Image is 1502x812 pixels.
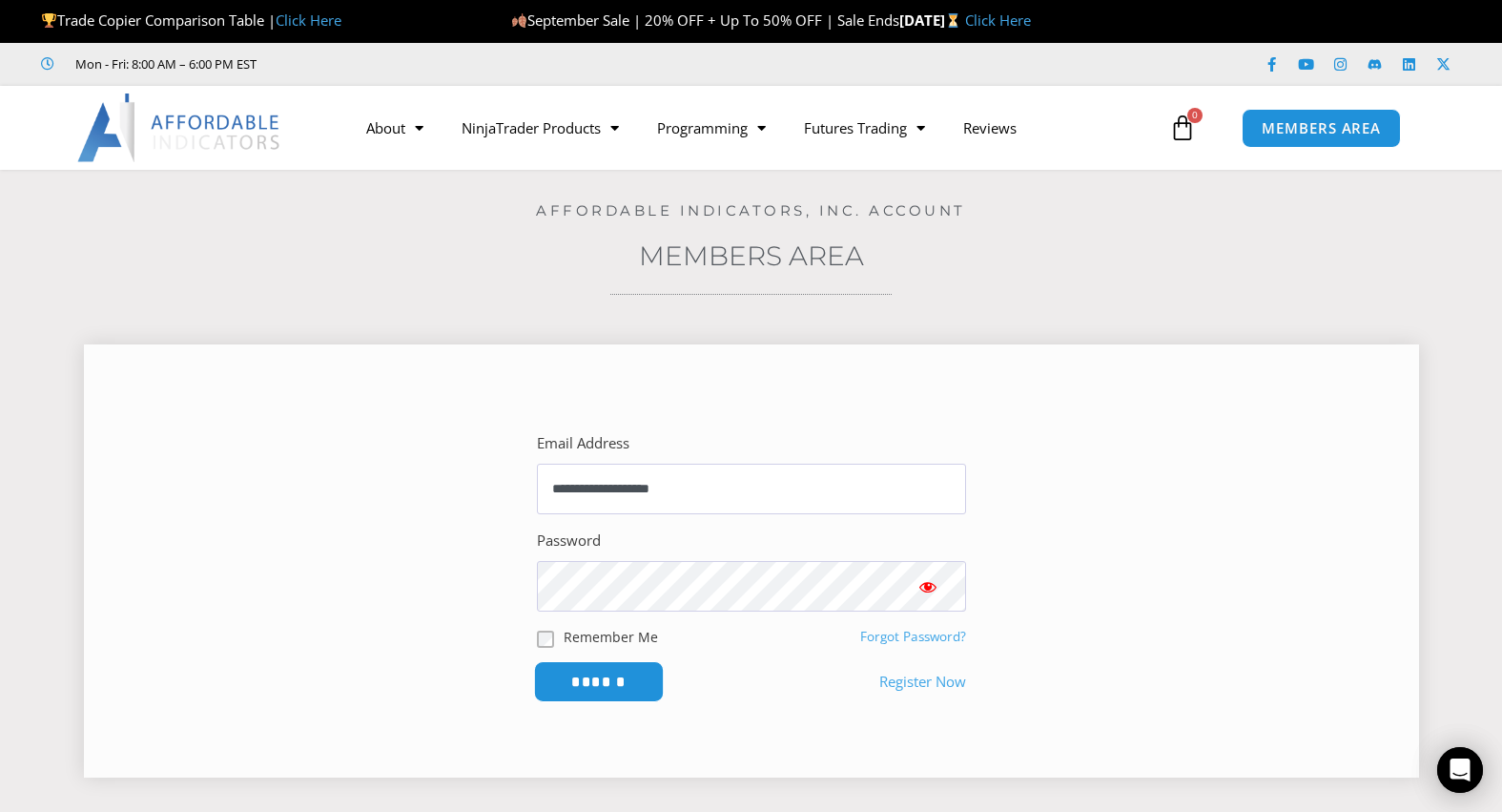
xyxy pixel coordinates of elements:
button: Show password [890,561,966,612]
a: About [347,106,442,150]
span: 0 [1187,108,1203,123]
a: Members Area [639,239,864,272]
label: Password [537,528,601,554]
a: Affordable Indicators, Inc. Account [536,201,966,219]
div: Open Intercom Messenger [1437,747,1483,793]
a: Click Here [276,10,341,30]
iframe: Customer reviews powered by Trustpilot [283,54,569,73]
label: Email Address [537,430,629,457]
img: ⏳ [946,13,960,28]
img: LogoAI | Affordable Indicators – NinjaTrader [77,94,282,162]
a: Forgot Password? [860,628,966,645]
span: Mon - Fri: 8:00 AM – 6:00 PM EST [71,52,257,75]
span: Trade Copier Comparison Table | [41,10,341,30]
label: Remember Me [564,627,658,647]
a: MEMBERS AREA [1242,109,1401,148]
a: NinjaTrader Products [442,106,638,150]
a: Click Here [965,10,1031,30]
nav: Menu [347,106,1164,150]
span: September Sale | 20% OFF + Up To 50% OFF | Sale Ends [511,10,899,30]
a: Futures Trading [785,106,944,150]
img: 🍂 [512,13,526,28]
a: Reviews [944,106,1036,150]
img: 🏆 [42,13,56,28]
a: 0 [1141,100,1224,156]
span: MEMBERS AREA [1262,121,1381,135]
a: Programming [638,106,785,150]
a: Register Now [879,669,966,696]
strong: [DATE] [899,10,965,30]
